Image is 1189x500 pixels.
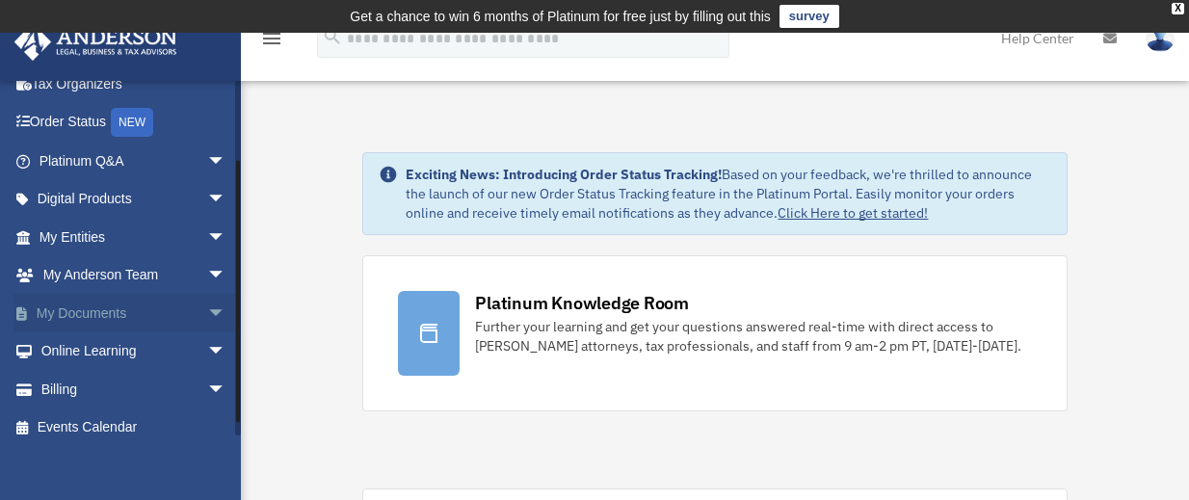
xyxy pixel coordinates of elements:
[778,204,928,222] a: Click Here to get started!
[207,370,246,409] span: arrow_drop_down
[362,255,1067,411] a: Platinum Knowledge Room Further your learning and get your questions answered real-time with dire...
[13,370,255,408] a: Billingarrow_drop_down
[1172,3,1184,14] div: close
[207,180,246,220] span: arrow_drop_down
[260,34,283,50] a: menu
[13,256,255,295] a: My Anderson Teamarrow_drop_down
[207,142,246,181] span: arrow_drop_down
[207,218,246,257] span: arrow_drop_down
[350,5,771,28] div: Get a chance to win 6 months of Platinum for free just by filling out this
[13,332,255,371] a: Online Learningarrow_drop_down
[475,317,1031,355] div: Further your learning and get your questions answered real-time with direct access to [PERSON_NAM...
[207,294,246,333] span: arrow_drop_down
[779,5,839,28] a: survey
[406,165,1050,223] div: Based on your feedback, we're thrilled to announce the launch of our new Order Status Tracking fe...
[13,218,255,256] a: My Entitiesarrow_drop_down
[207,256,246,296] span: arrow_drop_down
[13,103,255,143] a: Order StatusNEW
[406,166,722,183] strong: Exciting News: Introducing Order Status Tracking!
[1146,24,1175,52] img: User Pic
[475,291,689,315] div: Platinum Knowledge Room
[111,108,153,137] div: NEW
[13,180,255,219] a: Digital Productsarrow_drop_down
[9,23,183,61] img: Anderson Advisors Platinum Portal
[207,332,246,372] span: arrow_drop_down
[13,294,255,332] a: My Documentsarrow_drop_down
[13,142,255,180] a: Platinum Q&Aarrow_drop_down
[322,26,343,47] i: search
[13,65,255,103] a: Tax Organizers
[260,27,283,50] i: menu
[13,408,255,447] a: Events Calendar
